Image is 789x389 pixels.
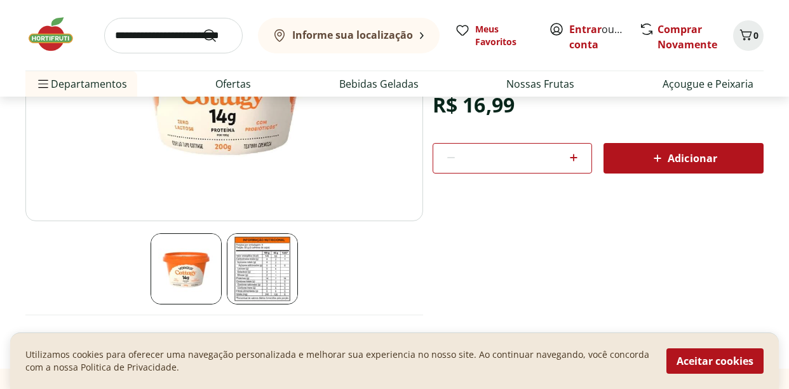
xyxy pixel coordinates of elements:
span: Adicionar [650,151,717,166]
a: Comprar Novamente [657,22,717,51]
button: Descrição [25,325,423,353]
button: Informe sua localização [258,18,440,53]
input: search [104,18,243,53]
img: Queijo Cottagy Yorgus 200g [151,233,222,304]
button: Adicionar [604,143,764,174]
img: Tabela Nutricional Queijo Cottagy Yorgus 200g [227,233,298,304]
span: Meus Favoritos [475,23,534,48]
span: 0 [753,29,759,41]
a: Entrar [569,22,602,36]
button: Menu [36,69,51,99]
b: Informe sua localização [292,28,413,42]
a: Açougue e Peixaria [663,76,753,92]
button: Aceitar cookies [666,348,764,374]
a: Criar conta [569,22,639,51]
a: Meus Favoritos [455,23,534,48]
span: Departamentos [36,69,127,99]
a: Nossas Frutas [506,76,574,92]
button: Carrinho [733,20,764,51]
button: Submit Search [202,28,233,43]
a: Ofertas [215,76,251,92]
div: R$ 16,99 [433,87,515,123]
a: Bebidas Geladas [339,76,419,92]
span: ou [569,22,626,52]
p: Utilizamos cookies para oferecer uma navegação personalizada e melhorar sua experiencia no nosso ... [25,348,651,374]
img: Hortifruti [25,15,89,53]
